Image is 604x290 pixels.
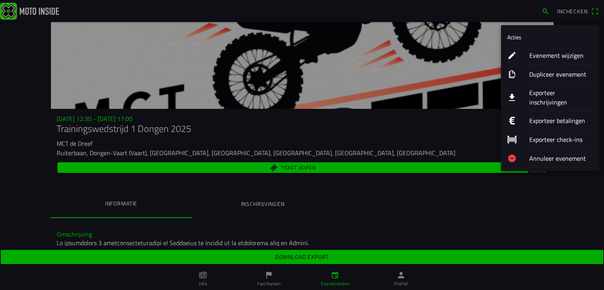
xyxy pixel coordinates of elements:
ion-label: Exporteer check-ins [529,135,593,144]
ion-icon: remove circle [507,154,517,163]
ion-icon: logo euro [507,116,517,125]
ion-label: Exporteer inschrijvingen [529,88,593,107]
ion-label: Annuleer evenement [529,154,593,163]
ion-label: Dupliceer evenement [529,70,593,79]
ion-label: Exporteer betalingen [529,116,593,125]
ion-icon: create [507,51,517,60]
ion-icon: copy [507,70,517,79]
ion-icon: download [507,93,517,102]
ion-label: Acties [507,33,521,41]
ion-icon: barcode [507,135,517,144]
ion-label: Evenement wijzigen [529,51,593,60]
